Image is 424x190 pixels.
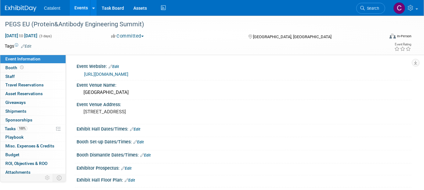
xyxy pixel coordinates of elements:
[0,116,66,124] a: Sponsorships
[393,2,405,14] img: Christina Szendi
[77,62,411,70] div: Event Website:
[5,170,30,175] span: Attachments
[42,174,53,182] td: Personalize Event Tab Strip
[44,6,60,11] span: Catalent
[53,174,66,182] td: Toggle Event Tabs
[5,161,47,166] span: ROI, Objectives & ROO
[5,74,15,79] span: Staff
[21,44,31,49] a: Edit
[133,140,144,144] a: Edit
[84,72,128,77] a: [URL][DOMAIN_NAME]
[352,33,411,42] div: Event Format
[0,55,66,63] a: Event Information
[5,56,40,61] span: Event Information
[5,33,38,39] span: [DATE] [DATE]
[5,126,27,131] span: Tasks
[77,150,411,158] div: Booth Dismantle Dates/Times:
[253,34,331,39] span: [GEOGRAPHIC_DATA], [GEOGRAPHIC_DATA]
[109,33,146,39] button: Committed
[5,82,44,87] span: Travel Reservations
[365,6,379,11] span: Search
[0,107,66,116] a: Shipments
[394,43,411,46] div: Event Rating
[5,100,26,105] span: Giveaways
[77,80,411,88] div: Event Venue Name:
[0,72,66,81] a: Staff
[5,91,43,96] span: Asset Reservations
[19,65,25,70] span: Booth not reserved yet
[0,90,66,98] a: Asset Reservations
[0,159,66,168] a: ROI, Objectives & ROO
[0,133,66,141] a: Playbook
[83,109,209,115] pre: [STREET_ADDRESS]
[18,33,24,38] span: to
[389,33,396,39] img: Format-Inperson.png
[5,109,26,114] span: Shipments
[121,166,131,171] a: Edit
[77,124,411,132] div: Exhibit Hall Dates/Times:
[356,3,385,14] a: Search
[0,98,66,107] a: Giveaways
[0,125,66,133] a: Tasks100%
[130,127,140,131] a: Edit
[17,126,27,131] span: 100%
[125,178,135,182] a: Edit
[5,117,32,122] span: Sponsorships
[3,19,377,30] div: PEGS EU (Protein&Antibody Engineering Summit)
[77,137,411,145] div: Booth Set-up Dates/Times:
[5,65,25,70] span: Booth
[5,43,31,49] td: Tags
[0,81,66,89] a: Travel Reservations
[5,152,19,157] span: Budget
[5,135,24,140] span: Playbook
[39,34,52,38] span: (3 days)
[81,88,407,97] div: [GEOGRAPHIC_DATA]
[0,168,66,177] a: Attachments
[77,175,411,183] div: Exhibit Hall Floor Plan:
[140,153,151,157] a: Edit
[0,142,66,150] a: Misc. Expenses & Credits
[397,34,411,39] div: In-Person
[77,163,411,172] div: Exhibitor Prospectus:
[0,151,66,159] a: Budget
[109,64,119,69] a: Edit
[5,143,54,148] span: Misc. Expenses & Credits
[77,100,411,108] div: Event Venue Address:
[5,5,36,12] img: ExhibitDay
[0,64,66,72] a: Booth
